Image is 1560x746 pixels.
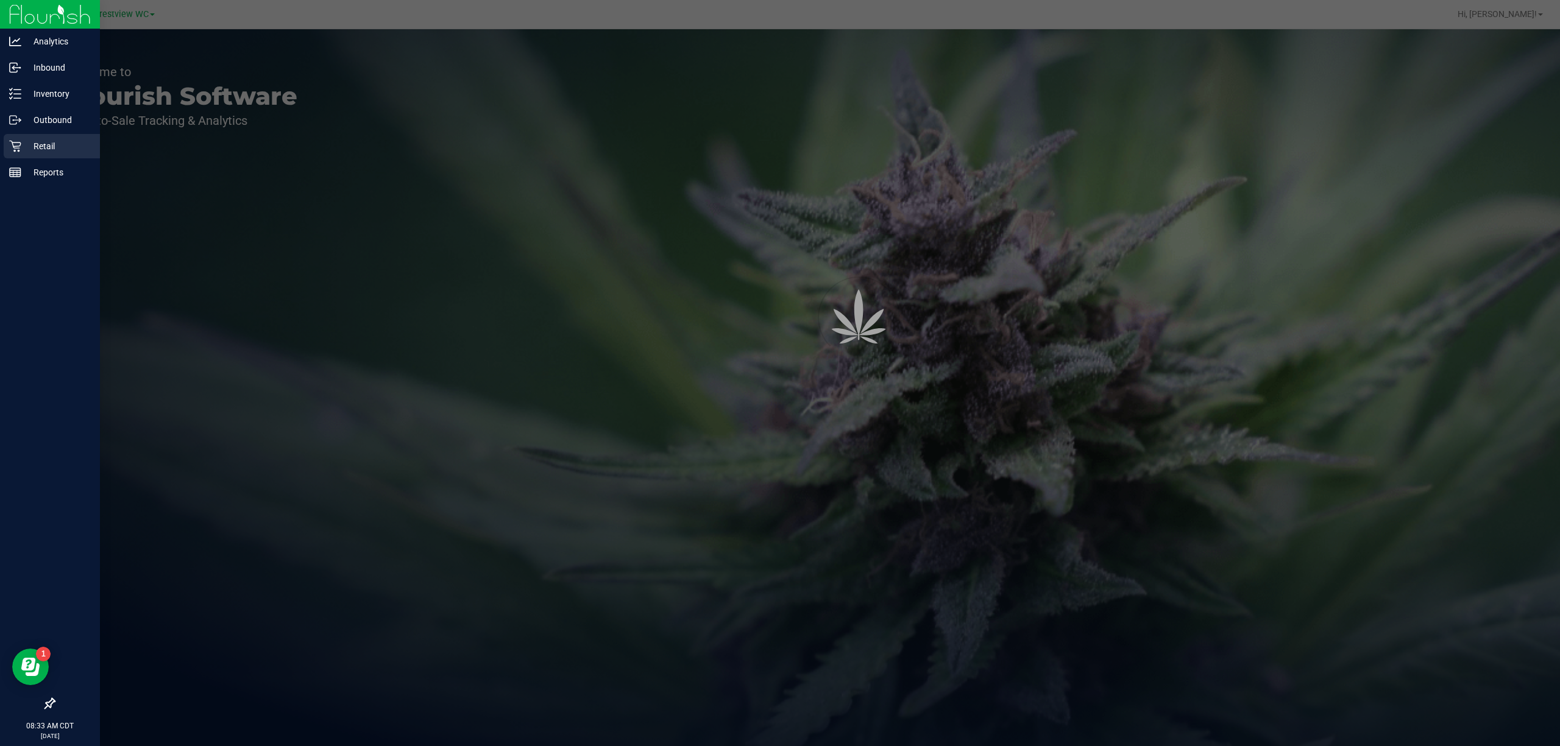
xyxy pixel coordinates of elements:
[21,139,94,153] p: Retail
[9,88,21,100] inline-svg: Inventory
[9,166,21,178] inline-svg: Reports
[21,86,94,101] p: Inventory
[36,647,51,661] iframe: Resource center unread badge
[21,165,94,180] p: Reports
[9,114,21,126] inline-svg: Outbound
[9,35,21,48] inline-svg: Analytics
[9,62,21,74] inline-svg: Inbound
[12,649,49,685] iframe: Resource center
[21,113,94,127] p: Outbound
[5,720,94,731] p: 08:33 AM CDT
[9,140,21,152] inline-svg: Retail
[21,34,94,49] p: Analytics
[5,731,94,741] p: [DATE]
[21,60,94,75] p: Inbound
